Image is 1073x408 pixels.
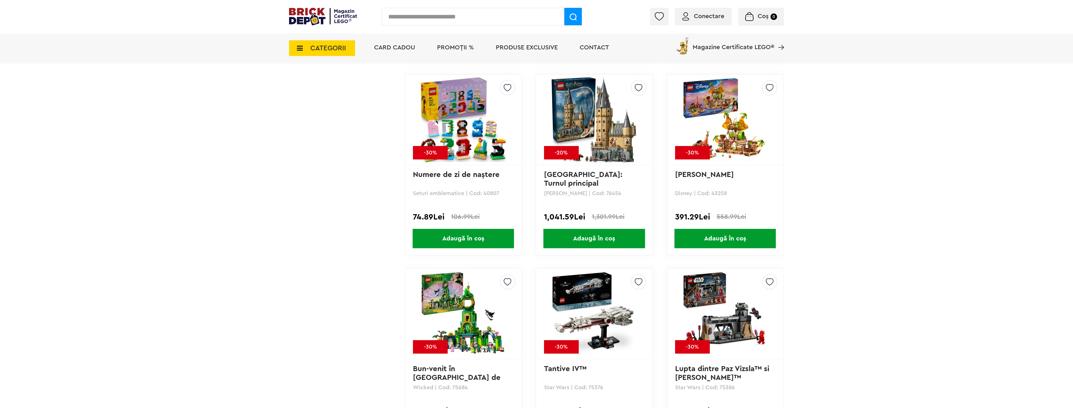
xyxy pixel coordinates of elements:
[451,214,480,220] span: 106.99Lei
[544,190,644,196] p: [PERSON_NAME] | Cod: 76454
[544,385,644,390] p: Star Wars | Cod: 75376
[580,44,609,51] a: Contact
[681,76,769,164] img: Barja Kakamora
[413,229,514,248] span: Adaugă în coș
[413,365,503,390] a: Bun-venit în [GEOGRAPHIC_DATA] de [GEOGRAPHIC_DATA]
[550,270,638,358] img: Tantive IV™
[413,340,448,354] div: -30%
[544,171,624,187] a: [GEOGRAPHIC_DATA]: Turnul principal
[310,45,346,52] span: CATEGORII
[774,36,784,42] a: Magazine Certificate LEGO®
[413,213,445,221] span: 74.89Lei
[413,385,513,390] p: Wicked | Cod: 75684
[682,13,724,19] a: Conectare
[544,146,579,159] div: -20%
[675,171,734,179] a: [PERSON_NAME]
[420,270,507,358] img: Bun-venit în Orasul de Smarald
[420,76,507,164] img: Numere de zi de naştere
[550,76,638,164] img: Castelul Hogwarts: Turnul principal
[374,44,415,51] a: Card Cadou
[413,190,513,196] p: Seturi emblematice | Cod: 40807
[544,365,587,373] a: Tantive IV™
[717,214,746,220] span: 558.99Lei
[544,340,579,354] div: -30%
[413,146,448,159] div: -30%
[694,13,724,19] span: Conectare
[758,13,769,19] span: Coș
[681,270,769,358] img: Lupta dintre Paz Vizsla™ si Moff Gideon™
[437,44,474,51] a: PROMOȚII %
[667,229,783,248] a: Adaugă în coș
[675,213,710,221] span: 391.29Lei
[405,229,521,248] a: Adaugă în coș
[543,229,645,248] span: Adaugă în coș
[770,13,777,20] small: 0
[496,44,558,51] a: Produse exclusive
[693,36,774,50] span: Magazine Certificate LEGO®
[544,213,585,221] span: 1,041.59Lei
[536,229,652,248] a: Adaugă în coș
[674,229,776,248] span: Adaugă în coș
[592,214,624,220] span: 1,301.99Lei
[675,190,776,196] p: Disney | Cod: 43258
[675,385,776,390] p: Star Wars | Cod: 75386
[675,146,710,159] div: -30%
[675,365,771,381] a: Lupta dintre Paz Vizsla™ si [PERSON_NAME]™
[675,340,710,354] div: -30%
[413,171,500,179] a: Numere de zi de naştere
